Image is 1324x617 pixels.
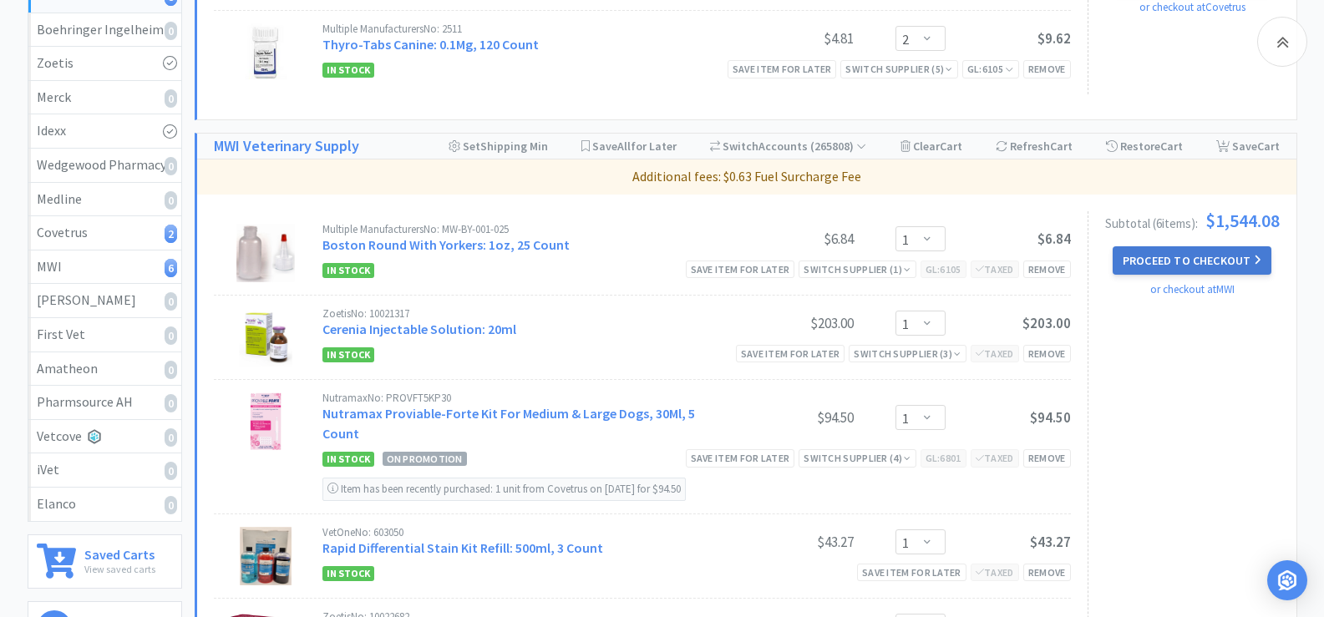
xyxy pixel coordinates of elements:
[37,324,173,346] div: First Vet
[322,263,374,278] span: In Stock
[214,134,359,159] h1: MWI Veterinary Supply
[204,166,1290,188] p: Additional fees: $0.63 Fuel Surcharge Fee
[28,420,181,454] a: Vetcove0
[1030,408,1071,427] span: $94.50
[37,392,173,413] div: Pharmsource AH
[165,157,177,175] i: 0
[165,292,177,311] i: 0
[845,61,952,77] div: Switch Supplier ( 5 )
[1257,139,1280,154] span: Cart
[1022,314,1071,332] span: $203.00
[37,189,173,210] div: Medline
[322,224,728,235] div: Multiple Manufacturers No: MW-BY-001-025
[996,134,1073,159] div: Refresh
[804,450,911,466] div: Switch Supplier ( 4 )
[728,60,837,78] div: Save item for later
[1205,211,1280,230] span: $1,544.08
[1105,211,1280,230] div: Subtotal ( 6 item s ):
[1267,560,1307,600] div: Open Intercom Messenger
[383,452,467,466] span: On Promotion
[1030,533,1071,551] span: $43.27
[165,496,177,514] i: 0
[322,23,728,34] div: Multiple Manufacturers No: 2511
[37,53,173,74] div: Zoetis
[84,544,155,561] h6: Saved Carts
[976,566,1014,579] span: Taxed
[1037,29,1071,48] span: $9.62
[940,139,962,154] span: Cart
[28,149,181,183] a: Wedgewood Pharmacy0
[857,564,966,581] div: Save item for later
[1050,139,1073,154] span: Cart
[976,347,1014,360] span: Taxed
[28,216,181,250] a: Covetrus2
[165,326,177,345] i: 0
[617,139,631,154] span: All
[967,63,1014,75] span: GL: 6105
[37,290,173,311] div: [PERSON_NAME]
[28,13,181,48] a: Boehringer Ingelheim0
[1216,134,1280,159] div: Save
[1023,260,1071,278] div: Remove
[165,428,177,447] i: 0
[28,183,181,217] a: Medline0
[921,449,966,467] div: GL: 6801
[1023,564,1071,581] div: Remove
[165,191,177,210] i: 0
[686,260,795,278] div: Save item for later
[728,229,854,249] div: $6.84
[37,19,173,41] div: Boehringer Ingelheim
[1160,139,1183,154] span: Cart
[239,308,292,367] img: 4f038bf4143f4944856ca8ba83f2ee27_540744.png
[28,534,182,589] a: Saved CartsView saved carts
[322,321,516,337] a: Cerenia Injectable Solution: 20ml
[728,313,854,333] div: $203.00
[723,139,758,154] span: Switch
[37,222,173,244] div: Covetrus
[28,47,181,81] a: Zoetis
[37,493,173,515] div: Elanco
[28,114,181,149] a: Idexx
[1023,449,1071,467] div: Remove
[900,134,962,159] div: Clear
[804,261,911,277] div: Switch Supplier ( 1 )
[28,284,181,318] a: [PERSON_NAME]0
[240,527,292,585] img: e8a0f815b7b04008b10c01e58e7df603_523188.png
[322,527,728,538] div: VetOne No: 603050
[165,89,177,108] i: 0
[808,139,866,154] span: ( 265808 )
[463,139,480,154] span: Set
[165,22,177,40] i: 0
[165,259,177,277] i: 6
[28,386,181,420] a: Pharmsource AH0
[37,256,173,278] div: MWI
[236,392,295,451] img: 8fe042f975de4423ab1d7d2864bc0ce3.png
[976,263,1014,276] span: Taxed
[236,224,295,282] img: b8130d7d9c5b44a1a94f141c33f2bb81_6389.png
[1023,60,1071,78] div: Remove
[322,566,374,581] span: In Stock
[322,478,686,501] div: Item has been recently purchased: 1 unit from Covetrus on [DATE] for $94.50
[322,539,603,556] a: Rapid Differential Stain Kit Refill: 500ml, 3 Count
[322,36,539,53] a: Thyro-Tabs Canine: 0.1Mg, 120 Count
[728,28,854,48] div: $4.81
[322,392,728,403] div: Nutramax No: PROVFT5KP30
[592,139,677,154] span: Save for Later
[37,459,173,481] div: iVet
[37,154,173,176] div: Wedgewood Pharmacy
[728,532,854,552] div: $43.27
[854,346,961,362] div: Switch Supplier ( 3 )
[37,426,173,448] div: Vetcove
[322,236,570,253] a: Boston Round With Yorkers: 1oz, 25 Count
[37,120,173,142] div: Idexx
[322,452,374,467] span: In Stock
[322,63,374,78] span: In Stock
[976,452,1014,464] span: Taxed
[449,134,548,159] div: Shipping Min
[236,23,295,82] img: b76f48088bda4322a5d837159487f1a4_18975.png
[1106,134,1183,159] div: Restore
[728,407,854,427] div: $94.50
[165,462,177,480] i: 0
[28,318,181,352] a: First Vet0
[1113,246,1271,275] button: Proceed to Checkout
